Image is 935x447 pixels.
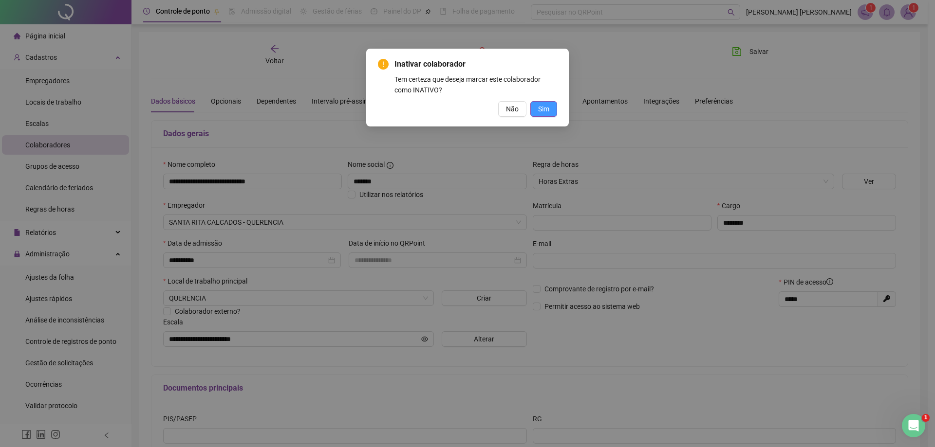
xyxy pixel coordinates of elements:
button: Não [498,101,526,117]
span: Inativar colaborador [394,58,557,70]
span: Não [506,104,519,114]
span: 1 [922,414,930,422]
span: Sim [538,104,549,114]
span: exclamation-circle [378,59,389,70]
iframe: Intercom live chat [902,414,925,437]
div: Tem certeza que deseja marcar este colaborador como INATIVO? [394,74,557,95]
button: Sim [530,101,557,117]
